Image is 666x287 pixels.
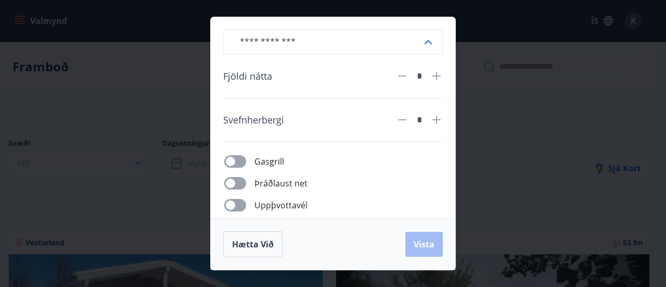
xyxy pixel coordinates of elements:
[232,239,274,250] span: Hætta við
[254,155,284,168] span: Gasgrill
[223,113,284,127] span: Svefnherbergi
[223,69,272,83] span: Fjöldi nátta
[254,177,308,190] span: Þráðlaust net
[223,231,283,257] button: Hætta við
[254,199,308,211] span: Uppþvottavél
